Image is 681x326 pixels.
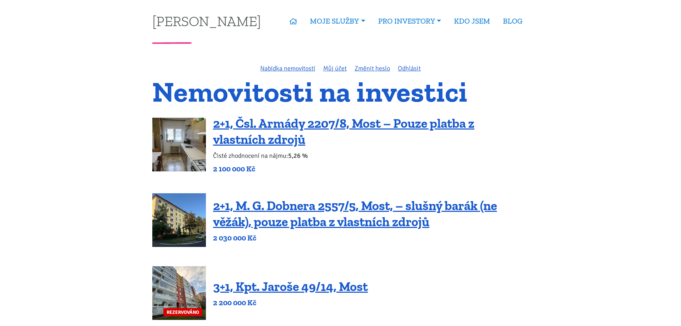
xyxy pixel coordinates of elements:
[398,64,421,72] a: Odhlásit
[213,233,529,243] p: 2 030 000 Kč
[213,279,368,294] a: 3+1, Kpt. Jaroše 49/14, Most
[213,298,368,308] p: 2 200 000 Kč
[213,164,529,174] p: 2 100 000 Kč
[152,266,206,320] a: REZERVOVÁNO
[213,198,497,229] a: 2+1, M. G. Dobnera 2557/5, Most, – slušný barák (ne věžák), pouze platba z vlastních zdrojů
[152,14,261,28] a: [PERSON_NAME]
[323,64,347,72] a: Můj účet
[497,13,529,29] a: BLOG
[213,151,529,161] p: Čisté zhodnocení na nájmu:
[152,80,529,104] h1: Nemovitosti na investici
[163,308,202,316] span: REZERVOVÁNO
[355,64,390,72] a: Změnit heslo
[304,13,371,29] a: MOJE SLUŽBY
[372,13,448,29] a: PRO INVESTORY
[260,64,315,72] a: Nabídka nemovitostí
[288,152,308,160] b: 5,26 %
[448,13,497,29] a: KDO JSEM
[213,116,474,147] a: 2+1, Čsl. Armády 2207/8, Most – Pouze platba z vlastních zdrojů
